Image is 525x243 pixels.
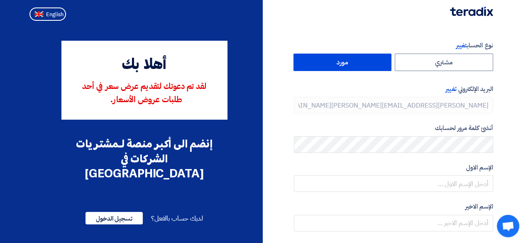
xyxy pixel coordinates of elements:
span: تغيير [446,84,456,93]
label: البريد الإلكتروني [294,84,493,94]
label: الإسم الاول [294,163,493,172]
label: نوع الحساب [294,41,493,50]
span: لقد تم دعوتك لتقديم عرض سعر في أحد طلبات عروض الأسعار. [82,83,206,104]
span: تغيير [456,41,466,50]
label: مشتري [395,54,493,71]
label: الإسم الاخير [294,202,493,211]
img: en-US.png [34,11,44,17]
img: Teradix logo [450,7,493,16]
label: مورد [293,54,392,71]
input: أدخل بريد العمل الإلكتروني الخاص بك ... [294,97,493,113]
span: English [46,12,63,17]
div: إنضم الى أكبر منصة لـمشتريات الشركات في [GEOGRAPHIC_DATA] [61,136,227,181]
span: لديك حساب بالفعل؟ [151,214,203,223]
input: أدخل الإسم الاخير ... [294,215,493,231]
div: أهلا بك [73,54,216,76]
a: تسجيل الدخول [85,214,143,223]
input: أدخل الإسم الاول ... [294,175,493,192]
a: Open chat [497,215,519,237]
button: English [29,7,66,21]
label: أنشئ كلمة مرور لحسابك [294,123,493,133]
span: تسجيل الدخول [85,212,143,224]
